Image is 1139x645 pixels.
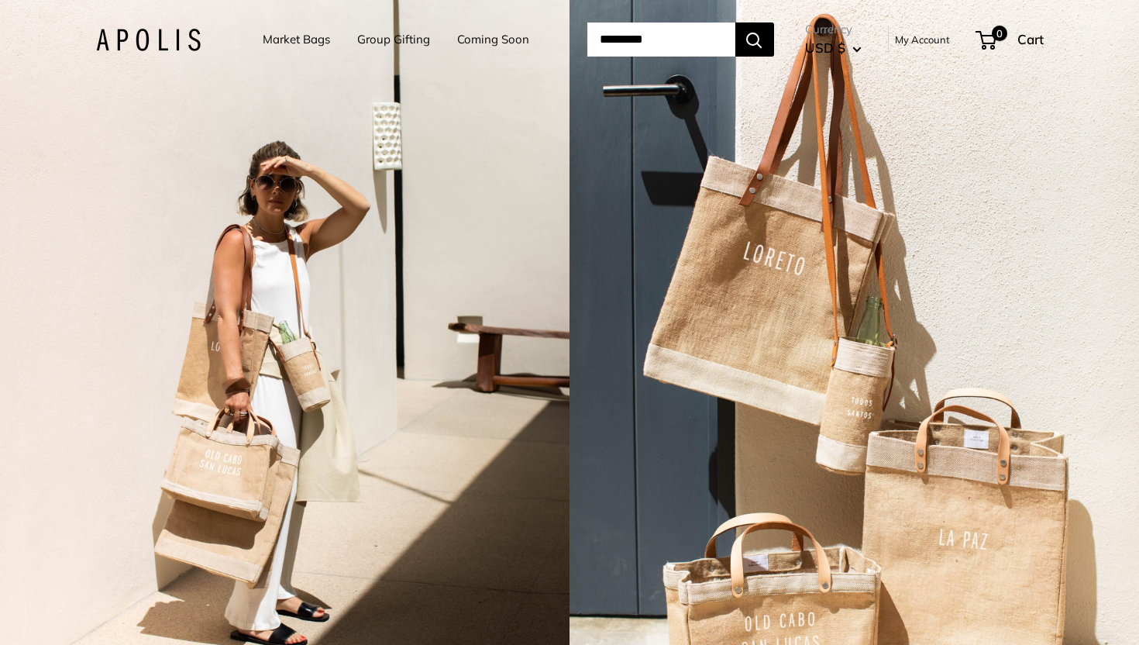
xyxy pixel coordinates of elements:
[357,29,430,50] a: Group Gifting
[805,36,862,60] button: USD $
[895,30,950,49] a: My Account
[805,19,862,40] span: Currency
[735,22,774,57] button: Search
[805,40,845,56] span: USD $
[977,27,1044,52] a: 0 Cart
[991,26,1007,41] span: 0
[1017,31,1044,47] span: Cart
[96,29,201,51] img: Apolis
[457,29,529,50] a: Coming Soon
[263,29,330,50] a: Market Bags
[587,22,735,57] input: Search...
